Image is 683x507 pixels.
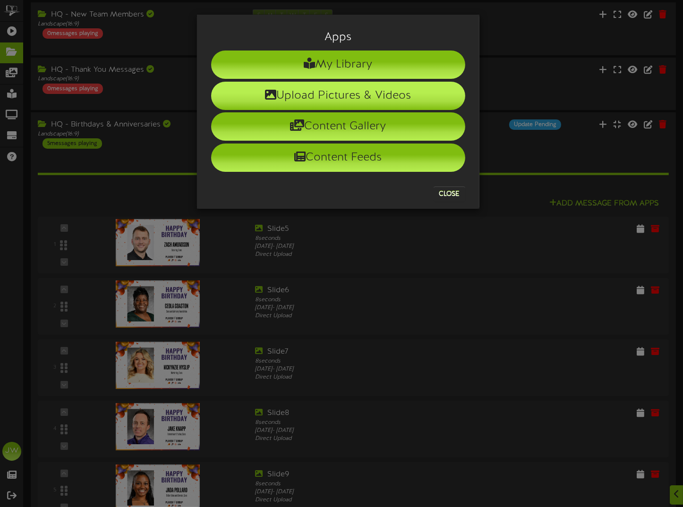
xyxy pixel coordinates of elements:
[211,144,465,172] li: Content Feeds
[434,186,465,202] button: Close
[211,82,465,110] li: Upload Pictures & Videos
[211,31,465,43] h3: Apps
[211,51,465,79] li: My Library
[211,112,465,141] li: Content Gallery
